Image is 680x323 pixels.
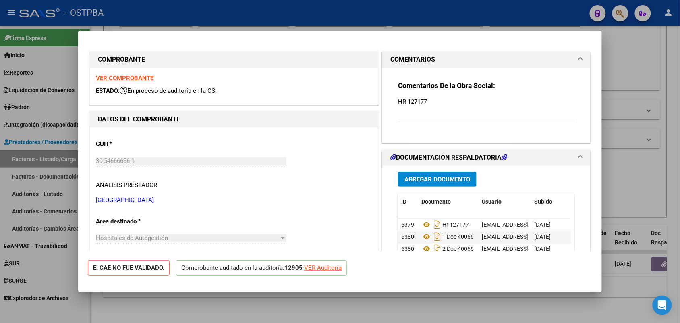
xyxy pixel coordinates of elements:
span: ID [401,198,406,205]
i: Descargar documento [432,242,442,255]
p: Comprobante auditado en la auditoría: - [176,260,347,276]
span: 63803 [401,246,417,252]
mat-expansion-panel-header: COMENTARIOS [382,52,590,68]
div: VER Auditoría [304,263,342,273]
p: CUIT [96,140,179,149]
strong: DATOS DEL COMPROBANTE [98,115,180,123]
span: Agregar Documento [404,176,470,183]
div: Open Intercom Messenger [653,296,672,315]
span: [DATE] [534,233,551,240]
span: Hr 127177 [421,221,469,228]
mat-expansion-panel-header: DOCUMENTACIÓN RESPALDATORIA [382,150,590,166]
strong: 12905 [284,264,303,271]
datatable-header-cell: Subido [531,193,571,210]
span: 63800 [401,233,417,240]
strong: Comentarios De la Obra Social: [398,81,495,90]
i: Descargar documento [432,230,442,243]
span: [EMAIL_ADDRESS][DOMAIN_NAME] - [PERSON_NAME] [482,233,618,240]
span: Hospitales de Autogestión [96,234,168,242]
span: [DATE] [534,246,551,252]
span: [EMAIL_ADDRESS][DOMAIN_NAME] - [PERSON_NAME] [482,221,618,228]
span: 1 Doc 40066 [421,233,474,240]
h1: DOCUMENTACIÓN RESPALDATORIA [390,153,507,163]
span: Documento [421,198,451,205]
p: [GEOGRAPHIC_DATA] [96,196,372,205]
i: Descargar documento [432,218,442,231]
h1: COMENTARIOS [390,55,435,65]
button: Agregar Documento [398,172,477,187]
datatable-header-cell: Documento [418,193,479,210]
span: 63798 [401,221,417,228]
p: Area destinado * [96,217,179,226]
strong: El CAE NO FUE VALIDADO. [88,260,170,276]
datatable-header-cell: ID [398,193,418,210]
datatable-header-cell: Usuario [479,193,531,210]
span: [DATE] [534,221,551,228]
span: 2 Doc 40066 [421,246,474,252]
a: VER COMPROBANTE [96,75,153,82]
div: COMENTARIOS [382,68,590,142]
span: En proceso de auditoría en la OS. [120,87,217,94]
span: [EMAIL_ADDRESS][DOMAIN_NAME] - [PERSON_NAME] [482,246,618,252]
span: Subido [534,198,552,205]
strong: COMPROBANTE [98,56,145,63]
p: HR 127177 [398,97,574,106]
span: Usuario [482,198,502,205]
span: ESTADO: [96,87,120,94]
div: ANALISIS PRESTADOR [96,181,157,190]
